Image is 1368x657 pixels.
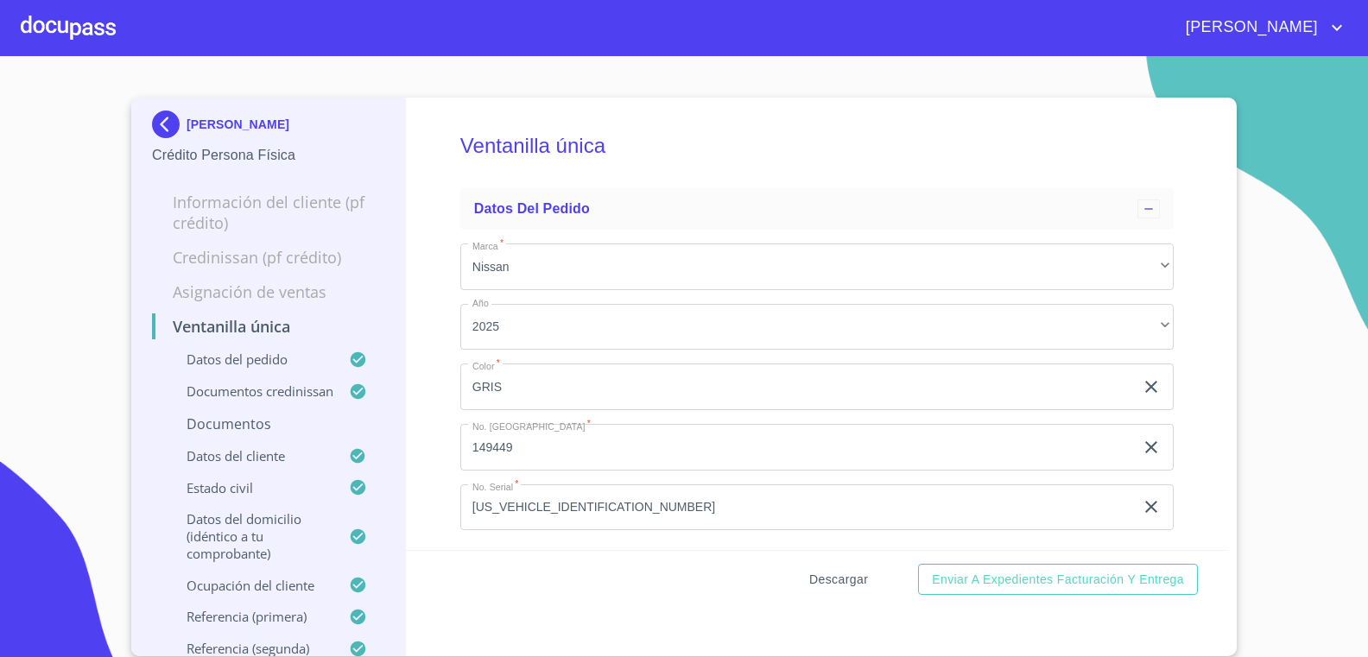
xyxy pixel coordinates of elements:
button: Descargar [802,564,875,596]
p: Ocupación del Cliente [152,577,349,594]
p: [PERSON_NAME] [187,117,289,131]
button: clear input [1141,376,1162,397]
p: Credinissan (PF crédito) [152,247,384,268]
button: account of current user [1173,14,1347,41]
div: Datos del pedido [460,188,1174,230]
div: Nissan [460,243,1174,290]
p: Información del cliente (PF crédito) [152,192,384,233]
button: Enviar a Expedientes Facturación y Entrega [918,564,1198,596]
p: Crédito Persona Física [152,145,384,166]
div: 2025 [460,304,1174,351]
span: Datos del pedido [474,201,590,216]
div: [PERSON_NAME] [152,111,384,145]
p: Estado civil [152,479,349,496]
img: Docupass spot blue [152,111,187,138]
p: Asignación de Ventas [152,281,384,302]
p: Documentos CrediNissan [152,382,349,400]
p: Referencia (segunda) [152,640,349,657]
p: Documentos [152,414,384,433]
button: clear input [1141,437,1162,458]
p: Datos del domicilio (idéntico a tu comprobante) [152,510,349,562]
span: Enviar a Expedientes Facturación y Entrega [932,569,1184,591]
span: [PERSON_NAME] [1173,14,1327,41]
p: Datos del pedido [152,351,349,368]
h5: Ventanilla única [460,111,1174,181]
span: Descargar [809,569,868,591]
p: Ventanilla única [152,316,384,337]
p: Referencia (primera) [152,608,349,625]
button: clear input [1141,496,1162,517]
p: Datos del cliente [152,447,349,464]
